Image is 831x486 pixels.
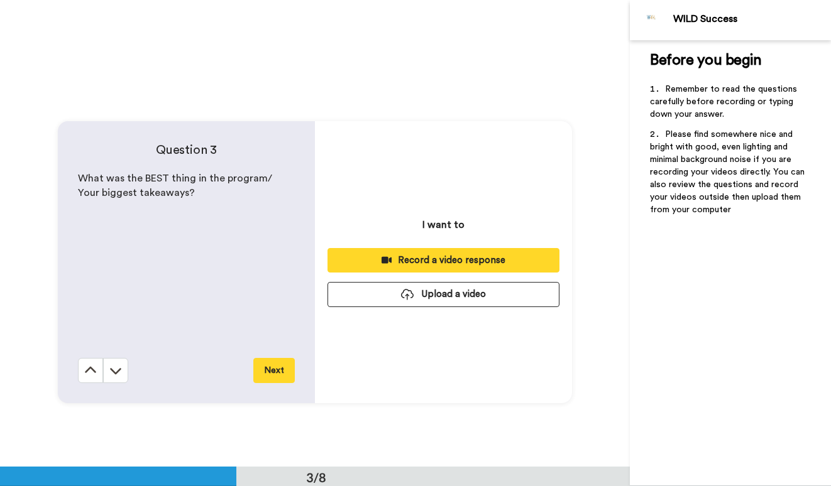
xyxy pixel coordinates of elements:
[650,130,807,214] span: Please find somewhere nice and bright with good, even lighting and minimal background noise if yo...
[78,173,275,198] span: What was the BEST thing in the program/ Your biggest takeaways?
[422,217,465,232] p: I want to
[253,358,295,383] button: Next
[286,468,346,486] div: 3/8
[650,85,800,119] span: Remember to read the questions carefully before recording or typing down your answer.
[673,13,830,25] div: WILD Success
[327,282,559,306] button: Upload a video
[327,248,559,273] button: Record a video response
[338,254,549,267] div: Record a video response
[650,53,761,68] span: Before you begin
[78,141,295,159] h4: Question 3
[637,5,667,35] img: Profile Image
